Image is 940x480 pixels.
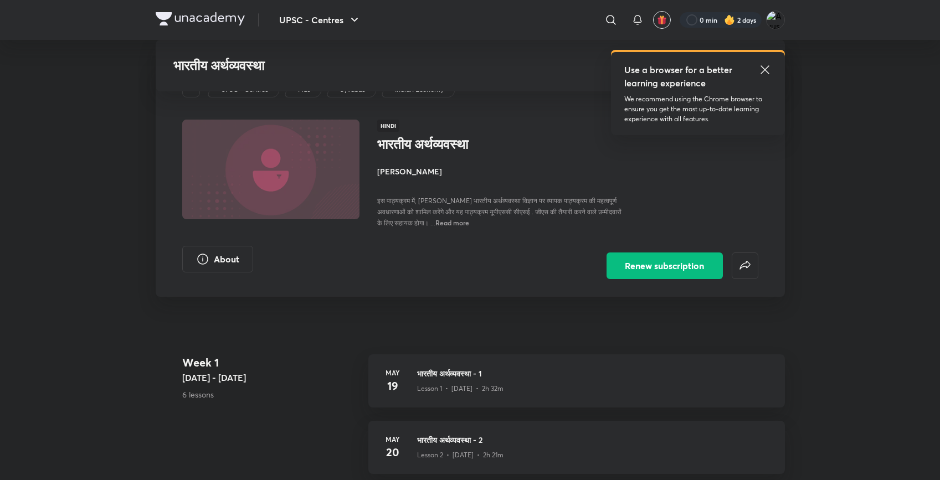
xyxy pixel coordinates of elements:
p: We recommend using the Chrome browser to ensure you get the most up-to-date learning experience w... [624,94,772,124]
span: इस पाठ्यक्रम में, [PERSON_NAME] भारतीय अर्थव्यवस्था विज्ञान पर व्यापक पाठ्यक्रम की महत्वपूर्ण अवध... [377,197,621,227]
a: Company Logo [156,12,245,28]
img: Thumbnail [180,118,361,220]
button: avatar [653,11,671,29]
button: UPSC - Centres [273,9,368,31]
h4: 20 [382,444,404,461]
h4: 19 [382,378,404,394]
h4: [PERSON_NAME] [377,166,625,177]
p: Lesson 2 • [DATE] • 2h 21m [417,450,504,460]
span: Read more [435,218,469,227]
img: Ayush Patel [766,11,785,29]
h5: Use a browser for a better learning experience [624,63,734,90]
h4: Week 1 [182,354,359,371]
img: streak [724,14,735,25]
h5: [DATE] - [DATE] [182,371,359,384]
img: Company Logo [156,12,245,25]
img: avatar [657,15,667,25]
h3: भारतीय अर्थव्यवस्था - 1 [417,368,772,379]
h6: May [382,434,404,444]
h3: भारतीय अर्थव्यवस्था [173,58,607,74]
p: Lesson 1 • [DATE] • 2h 32m [417,384,504,394]
button: About [182,246,253,272]
span: Hindi [377,120,399,132]
button: false [732,252,758,279]
h6: May [382,368,404,378]
h3: भारतीय अर्थव्यवस्था - 2 [417,434,772,446]
button: Renew subscription [607,252,723,279]
a: May19भारतीय अर्थव्यवस्था - 1Lesson 1 • [DATE] • 2h 32m [368,354,785,421]
p: 6 lessons [182,389,359,400]
h1: भारतीय अर्थव्यवस्था [377,136,558,152]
